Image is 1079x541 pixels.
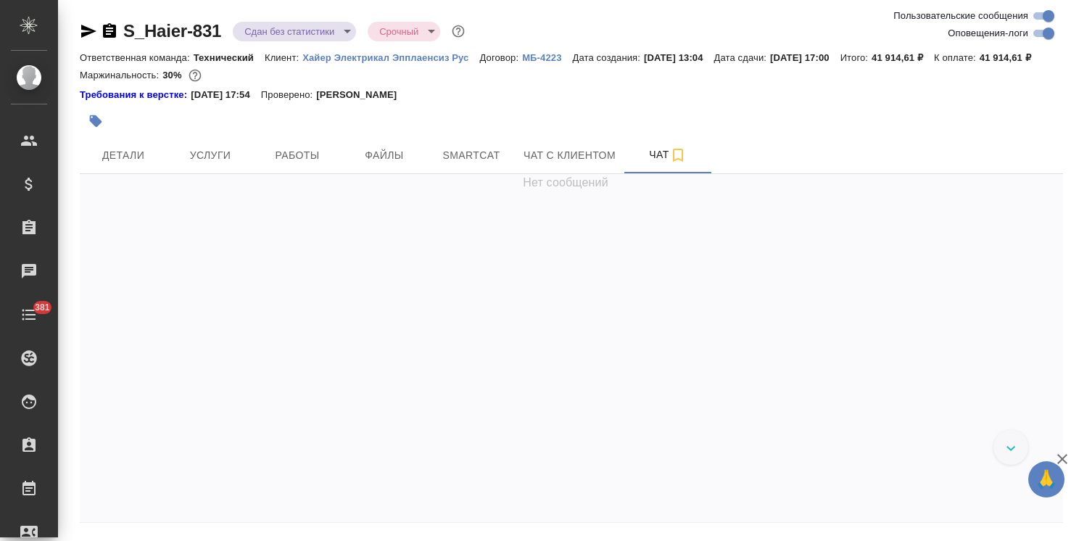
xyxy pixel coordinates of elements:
p: 41 914,61 ₽ [872,52,934,63]
p: Дата сдачи: [714,52,770,63]
button: 🙏 [1028,461,1064,497]
div: Сдан без статистики [233,22,356,41]
p: К оплате: [934,52,980,63]
p: МБ-4223 [522,52,572,63]
span: Детали [88,146,158,165]
p: [DATE] 17:00 [770,52,840,63]
span: Чат с клиентом [524,146,616,165]
span: Пользовательские сообщения [893,9,1028,23]
svg: Подписаться [669,146,687,164]
span: 381 [26,300,59,315]
p: Маржинальность: [80,70,162,80]
span: Файлы [350,146,419,165]
span: Оповещения-логи [948,26,1028,41]
span: Чат [633,146,703,164]
button: Доп статусы указывают на важность/срочность заказа [449,22,468,41]
a: Требования к верстке: [80,88,191,102]
p: Технический [194,52,265,63]
p: 30% [162,70,185,80]
a: S_Haier-831 [123,21,221,41]
p: Договор: [479,52,522,63]
a: 381 [4,297,54,333]
p: [DATE] 17:54 [191,88,261,102]
p: Клиент: [265,52,302,63]
p: Хайер Электрикал Эпплаенсиз Рус [302,52,479,63]
span: Работы [262,146,332,165]
p: [PERSON_NAME] [316,88,408,102]
span: 🙏 [1034,464,1059,495]
p: Дата создания: [573,52,644,63]
p: 41 914,61 ₽ [980,52,1042,63]
span: Нет сообщений [523,174,608,191]
button: Добавить тэг [80,105,112,137]
button: 24504.40 RUB; [186,66,204,85]
span: Smartcat [437,146,506,165]
p: Ответственная команда: [80,52,194,63]
p: Итого: [840,52,872,63]
span: Услуги [175,146,245,165]
div: Нажми, чтобы открыть папку с инструкцией [80,88,191,102]
button: Срочный [375,25,423,38]
p: [DATE] 13:04 [644,52,714,63]
button: Скопировать ссылку для ЯМессенджера [80,22,97,40]
button: Скопировать ссылку [101,22,118,40]
p: Проверено: [261,88,317,102]
a: МБ-4223 [522,51,572,63]
div: Сдан без статистики [368,22,440,41]
a: Хайер Электрикал Эпплаенсиз Рус [302,51,479,63]
button: Сдан без статистики [240,25,339,38]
